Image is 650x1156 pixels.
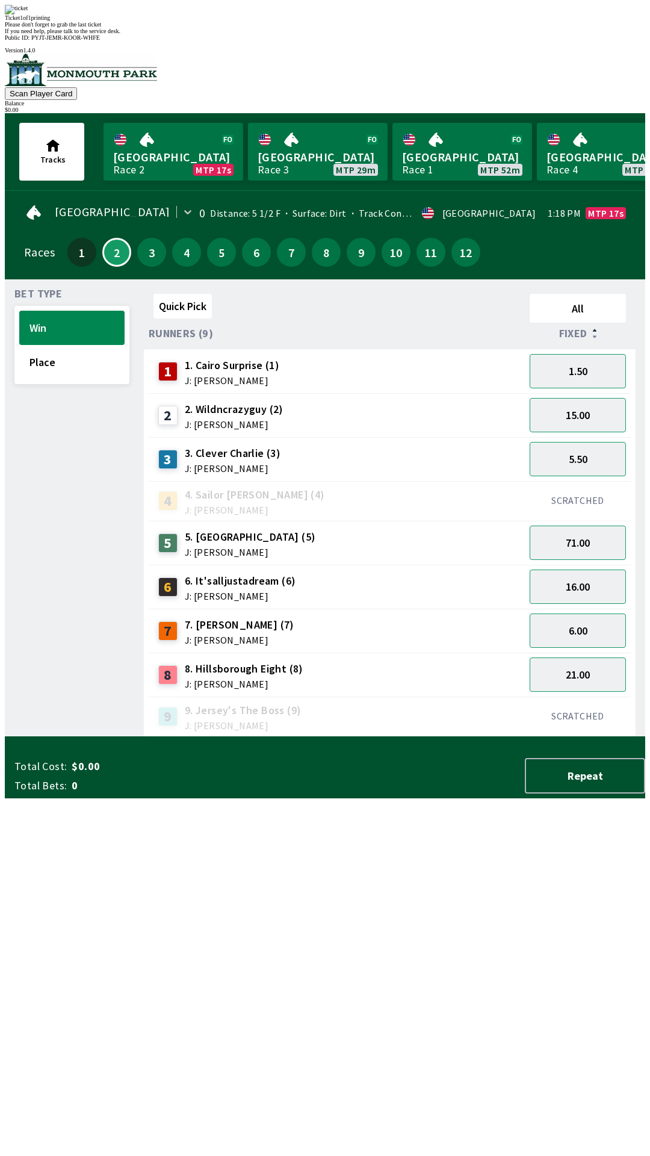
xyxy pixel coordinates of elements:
[5,107,645,113] div: $ 0.00
[5,47,645,54] div: Version 1.4.0
[569,624,587,638] span: 6.00
[158,491,178,511] div: 4
[336,165,376,175] span: MTP 29m
[258,149,378,165] span: [GEOGRAPHIC_DATA]
[525,758,645,794] button: Repeat
[5,14,645,21] div: Ticket 1 of 1 printing
[158,533,178,553] div: 5
[185,617,294,633] span: 7. [PERSON_NAME] (7)
[14,778,67,793] span: Total Bets:
[312,238,341,267] button: 8
[185,402,283,417] span: 2. Wildncrazyguy (2)
[402,165,433,175] div: Race 1
[347,238,376,267] button: 9
[29,355,114,369] span: Place
[31,34,100,41] span: PYJT-JEMR-KOOR-WHFE
[419,248,442,256] span: 11
[19,123,84,181] button: Tracks
[185,376,279,385] span: J: [PERSON_NAME]
[29,321,114,335] span: Win
[19,311,125,345] button: Win
[72,778,261,793] span: 0
[385,248,407,256] span: 10
[149,328,525,340] div: Runners (9)
[559,329,587,338] span: Fixed
[442,208,536,218] div: [GEOGRAPHIC_DATA]
[566,668,590,682] span: 21.00
[5,100,645,107] div: Balance
[102,238,131,267] button: 2
[530,570,626,604] button: 16.00
[530,614,626,648] button: 6.00
[277,238,306,267] button: 7
[199,208,205,218] div: 0
[5,54,157,86] img: venue logo
[210,207,280,219] span: Distance: 5 1/2 F
[315,248,338,256] span: 8
[530,526,626,560] button: 71.00
[149,329,213,338] span: Runners (9)
[185,721,302,730] span: J: [PERSON_NAME]
[158,406,178,425] div: 2
[258,165,289,175] div: Race 3
[14,759,67,774] span: Total Cost:
[382,238,410,267] button: 10
[175,248,198,256] span: 4
[185,505,325,515] span: J: [PERSON_NAME]
[535,302,621,315] span: All
[402,149,522,165] span: [GEOGRAPHIC_DATA]
[530,494,626,506] div: SCRATCHED
[72,759,261,774] span: $0.00
[67,238,96,267] button: 1
[530,657,626,692] button: 21.00
[248,123,388,181] a: [GEOGRAPHIC_DATA]Race 3MTP 29m
[185,420,283,429] span: J: [PERSON_NAME]
[347,207,453,219] span: Track Condition: Firm
[525,328,631,340] div: Fixed
[24,247,55,257] div: Races
[185,573,296,589] span: 6. It'salljustadream (6)
[159,299,206,313] span: Quick Pick
[153,294,212,319] button: Quick Pick
[530,354,626,388] button: 1.50
[210,248,233,256] span: 5
[530,398,626,432] button: 15.00
[158,665,178,685] div: 8
[196,165,231,175] span: MTP 17s
[185,547,316,557] span: J: [PERSON_NAME]
[454,248,477,256] span: 12
[158,621,178,641] div: 7
[172,238,201,267] button: 4
[185,679,303,689] span: J: [PERSON_NAME]
[158,450,178,469] div: 3
[280,248,303,256] span: 7
[158,707,178,726] div: 9
[113,149,234,165] span: [GEOGRAPHIC_DATA]
[185,358,279,373] span: 1. Cairo Surprise (1)
[569,452,587,466] span: 5.50
[185,487,325,503] span: 4. Sailor [PERSON_NAME] (4)
[566,580,590,594] span: 16.00
[158,362,178,381] div: 1
[185,635,294,645] span: J: [PERSON_NAME]
[569,364,587,378] span: 1.50
[451,238,480,267] button: 12
[566,536,590,550] span: 71.00
[19,345,125,379] button: Place
[5,5,28,14] img: ticket
[5,34,645,41] div: Public ID:
[530,294,626,323] button: All
[185,446,280,461] span: 3. Clever Charlie (3)
[530,710,626,722] div: SCRATCHED
[546,165,578,175] div: Race 4
[137,238,166,267] button: 3
[536,769,634,783] span: Repeat
[530,442,626,476] button: 5.50
[55,207,170,217] span: [GEOGRAPHIC_DATA]
[5,21,645,28] div: Please don't forget to grab the last ticket
[566,408,590,422] span: 15.00
[5,28,120,34] span: If you need help, please talk to the service desk.
[140,248,163,256] span: 3
[158,577,178,597] div: 6
[185,661,303,677] span: 8. Hillsborough Eight (8)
